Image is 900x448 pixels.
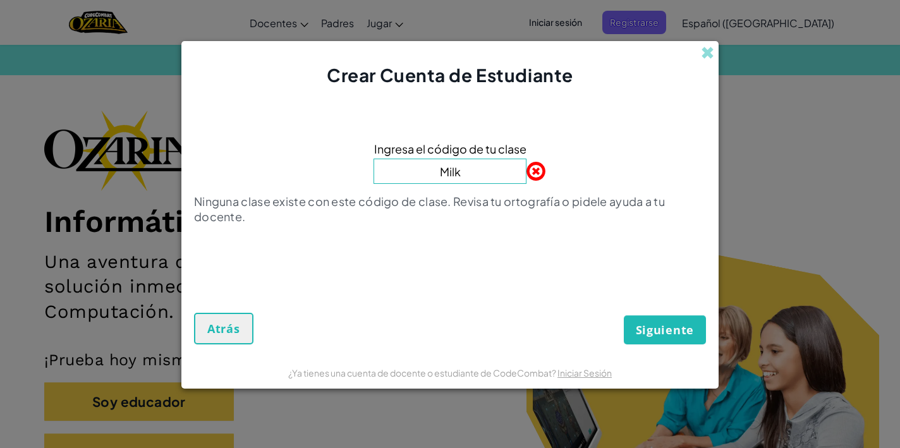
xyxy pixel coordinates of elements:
a: Iniciar Sesión [557,367,612,378]
span: Atrás [207,321,240,336]
span: Siguiente [636,322,694,337]
span: Ingresa el código de tu clase [374,140,526,158]
span: ¿Ya tienes una cuenta de docente o estudiante de CodeCombat? [288,367,557,378]
span: Crear Cuenta de Estudiante [327,64,573,86]
button: Atrás [194,313,253,344]
p: Ninguna clase existe con este código de clase. Revisa tu ortografía o pidele ayuda a tu docente. [194,194,706,224]
button: Siguiente [624,315,706,344]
